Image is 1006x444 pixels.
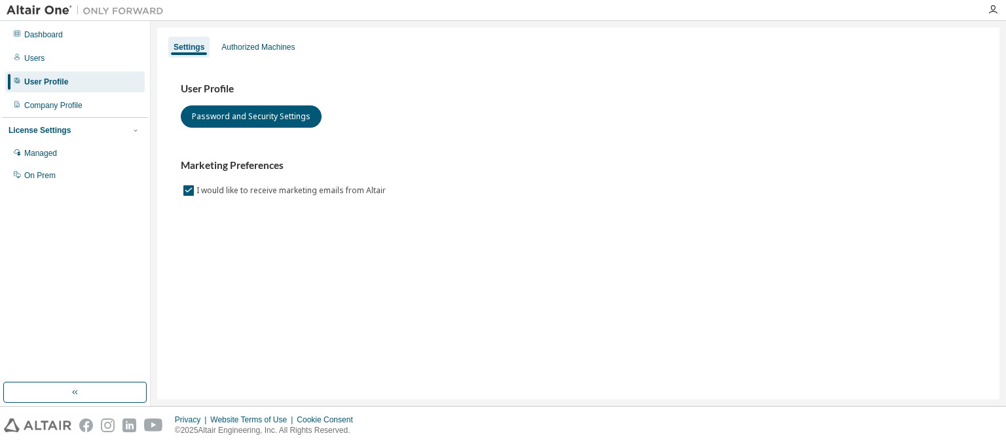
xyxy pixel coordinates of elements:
[175,415,210,425] div: Privacy
[24,29,63,40] div: Dashboard
[297,415,360,425] div: Cookie Consent
[9,125,71,136] div: License Settings
[24,53,45,64] div: Users
[24,100,83,111] div: Company Profile
[144,418,163,432] img: youtube.svg
[196,183,388,198] label: I would like to receive marketing emails from Altair
[24,170,56,181] div: On Prem
[181,105,322,128] button: Password and Security Settings
[181,159,976,172] h3: Marketing Preferences
[4,418,71,432] img: altair_logo.svg
[181,83,976,96] h3: User Profile
[122,418,136,432] img: linkedin.svg
[24,77,68,87] div: User Profile
[7,4,170,17] img: Altair One
[221,42,295,52] div: Authorized Machines
[174,42,204,52] div: Settings
[175,425,361,436] p: © 2025 Altair Engineering, Inc. All Rights Reserved.
[210,415,297,425] div: Website Terms of Use
[79,418,93,432] img: facebook.svg
[24,148,57,158] div: Managed
[101,418,115,432] img: instagram.svg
